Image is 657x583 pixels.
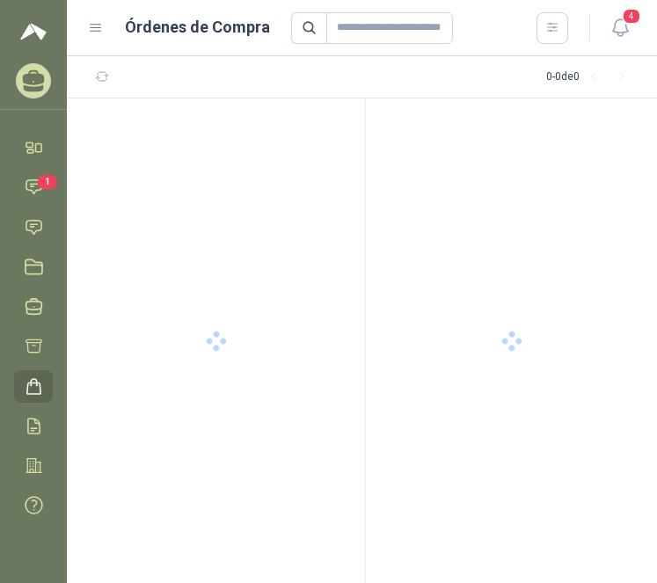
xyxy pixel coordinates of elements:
span: 4 [622,8,641,25]
a: 1 [14,171,53,203]
h1: Órdenes de Compra [125,15,270,40]
span: 1 [38,175,57,189]
button: 4 [604,12,636,44]
img: Logo peakr [20,21,47,42]
div: 0 - 0 de 0 [546,63,636,91]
